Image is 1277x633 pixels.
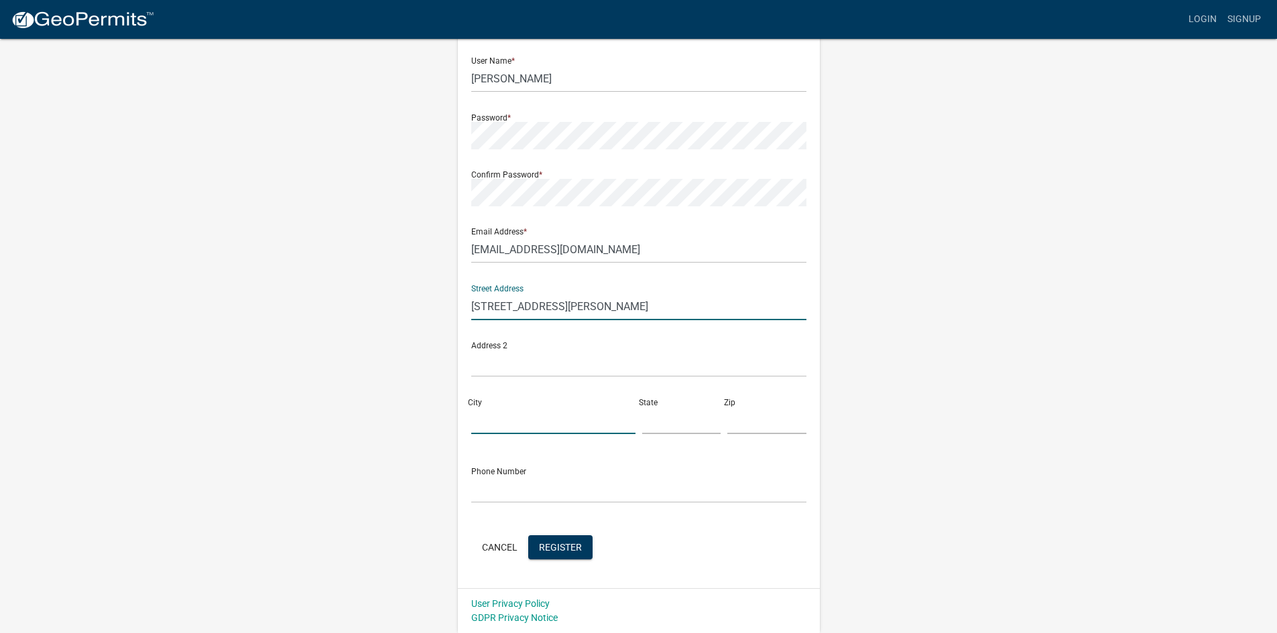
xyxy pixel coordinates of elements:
[471,598,550,609] a: User Privacy Policy
[471,612,558,623] a: GDPR Privacy Notice
[1183,7,1222,32] a: Login
[539,541,582,552] span: Register
[528,535,593,559] button: Register
[471,535,528,559] button: Cancel
[1222,7,1266,32] a: Signup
